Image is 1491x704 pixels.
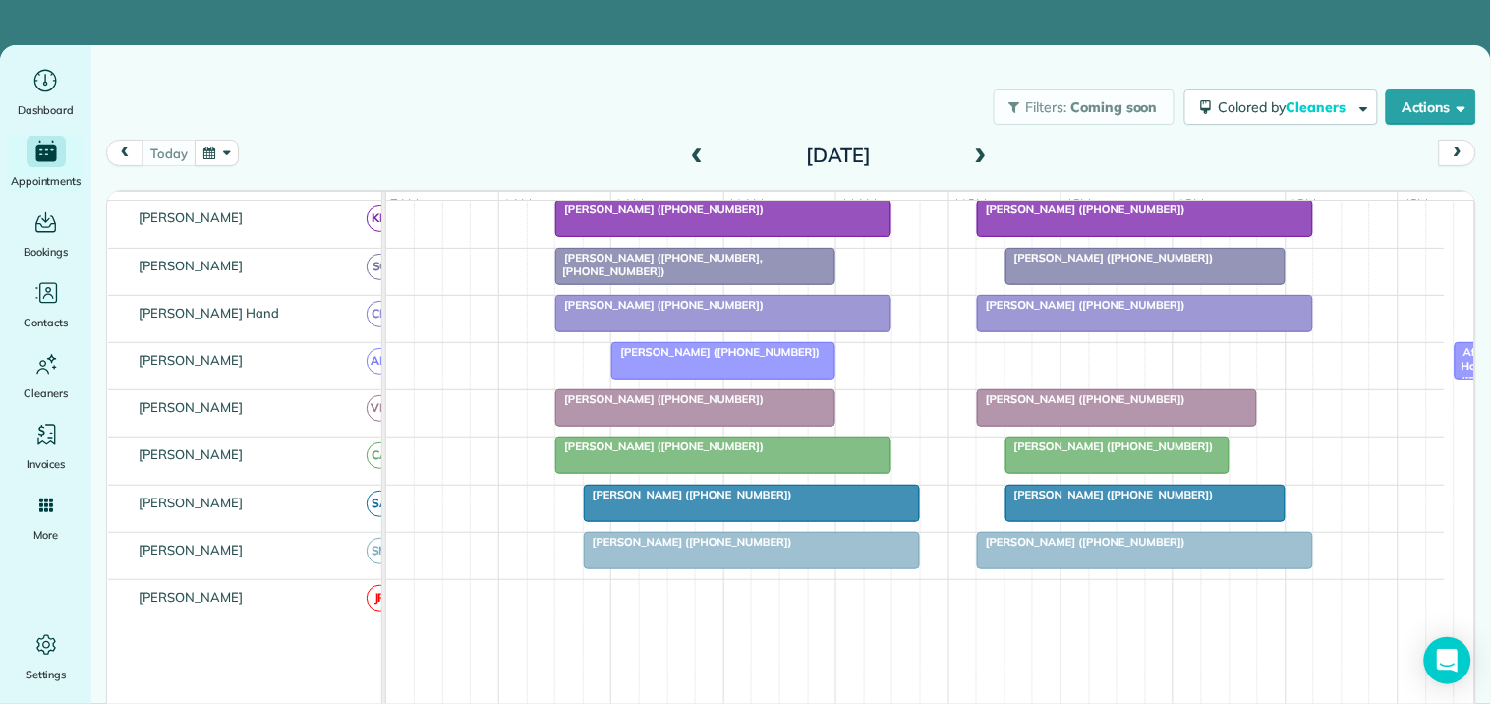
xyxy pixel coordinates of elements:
span: [PERSON_NAME] ([PHONE_NUMBER]) [976,203,1186,216]
button: today [142,140,196,166]
a: Contacts [8,277,84,332]
span: Filters: [1026,98,1067,116]
span: [PERSON_NAME] [135,352,248,368]
button: Actions [1386,89,1476,125]
span: CH [367,301,393,327]
span: [PERSON_NAME] ([PHONE_NUMBER]) [554,203,765,216]
span: 7am [386,196,423,211]
span: Settings [26,665,67,684]
span: [PERSON_NAME] ([PHONE_NUMBER], [PHONE_NUMBER]) [554,251,763,278]
span: 10am [724,196,769,211]
span: KD [367,205,393,232]
span: [PERSON_NAME] ([PHONE_NUMBER]) [583,535,793,549]
span: Coming soon [1070,98,1159,116]
span: [PERSON_NAME] Hand [135,305,283,321]
span: [PERSON_NAME] ([PHONE_NUMBER]) [554,392,765,406]
button: next [1439,140,1476,166]
span: [PERSON_NAME] ([PHONE_NUMBER]) [554,298,765,312]
span: 3pm [1287,196,1321,211]
h2: [DATE] [716,145,961,166]
span: More [33,525,58,545]
button: prev [106,140,143,166]
span: AM [367,348,393,375]
span: [PERSON_NAME] ([PHONE_NUMBER]) [610,345,821,359]
a: Settings [8,629,84,684]
a: Appointments [8,136,84,191]
span: [PERSON_NAME] [135,258,248,273]
span: Bookings [24,242,69,262]
span: Contacts [24,313,68,332]
span: Cleaners [1287,98,1349,116]
span: [PERSON_NAME] ([PHONE_NUMBER]) [976,392,1186,406]
span: 9am [611,196,648,211]
span: [PERSON_NAME] [135,495,248,510]
span: CA [367,442,393,469]
span: 1pm [1061,196,1096,211]
span: [PERSON_NAME] ([PHONE_NUMBER]) [1004,488,1215,501]
span: Cleaners [24,383,68,403]
span: Dashboard [18,100,74,120]
span: SC [367,254,393,280]
span: [PERSON_NAME] ([PHONE_NUMBER]) [1004,440,1215,453]
span: Colored by [1219,98,1352,116]
span: JP [367,585,393,612]
span: 2pm [1175,196,1209,211]
a: Invoices [8,419,84,474]
span: [PERSON_NAME] [135,446,248,462]
span: Appointments [11,171,82,191]
span: 11am [836,196,881,211]
span: SA [367,491,393,517]
span: [PERSON_NAME] ([PHONE_NUMBER]) [1004,251,1215,264]
span: VM [367,395,393,422]
span: 12pm [949,196,992,211]
a: Bookings [8,206,84,262]
span: [PERSON_NAME] ([PHONE_NUMBER]) [554,440,765,453]
a: Cleaners [8,348,84,403]
span: [PERSON_NAME] [135,399,248,415]
span: 4pm [1399,196,1433,211]
span: [PERSON_NAME] [135,589,248,605]
span: [PERSON_NAME] ([PHONE_NUMBER]) [583,488,793,501]
div: Open Intercom Messenger [1424,637,1471,684]
a: Dashboard [8,65,84,120]
span: [PERSON_NAME] ([PHONE_NUMBER]) [976,535,1186,549]
span: [PERSON_NAME] ([PHONE_NUMBER]) [976,298,1186,312]
span: SM [367,538,393,564]
span: Invoices [27,454,66,474]
button: Colored byCleaners [1184,89,1378,125]
span: [PERSON_NAME] [135,542,248,557]
span: [PERSON_NAME] [135,209,248,225]
span: 8am [499,196,536,211]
